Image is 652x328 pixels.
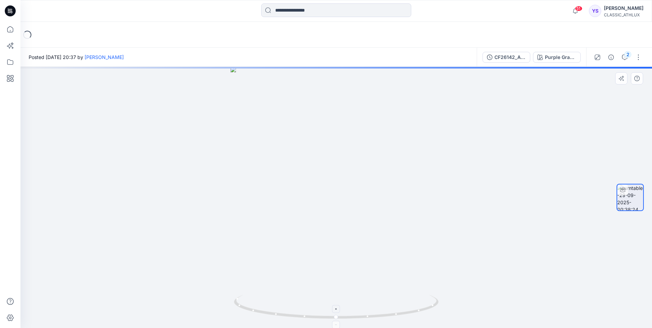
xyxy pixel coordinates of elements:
[604,4,643,12] div: [PERSON_NAME]
[494,54,526,61] div: CF26142_ADM_AW Waffle Scuba FZ
[29,54,124,61] span: Posted [DATE] 20:37 by
[606,52,617,63] button: Details
[575,6,582,11] span: 51
[483,52,530,63] button: CF26142_ADM_AW Waffle Scuba FZ
[624,51,631,58] div: 2
[545,54,576,61] div: Purple Granite
[619,52,630,63] button: 2
[85,54,124,60] a: [PERSON_NAME]
[533,52,581,63] button: Purple Granite
[604,12,643,17] div: CLASSIC_ATHLUX
[617,184,643,210] img: turntable-29-09-2025-20:38:24
[589,5,601,17] div: YS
